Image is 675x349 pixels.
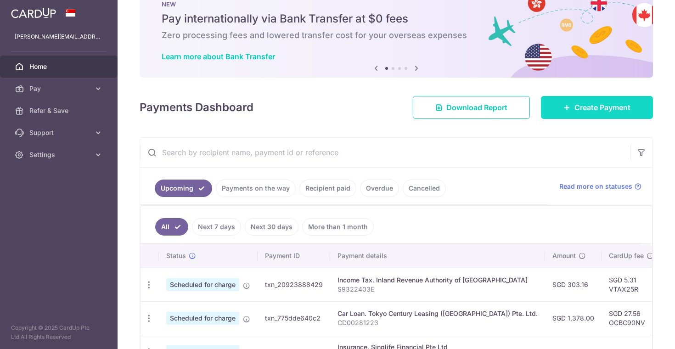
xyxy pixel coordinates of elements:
[29,128,90,137] span: Support
[602,268,661,301] td: SGD 5.31 VTAX25R
[337,318,538,327] p: CD00281223
[29,106,90,115] span: Refer & Save
[609,251,644,260] span: CardUp fee
[162,11,631,26] h5: Pay internationally via Bank Transfer at $0 fees
[552,251,576,260] span: Amount
[162,52,275,61] a: Learn more about Bank Transfer
[602,301,661,335] td: SGD 27.56 OCBC90NV
[302,218,374,236] a: More than 1 month
[337,285,538,294] p: S9322403E
[166,312,239,325] span: Scheduled for charge
[446,102,507,113] span: Download Report
[337,309,538,318] div: Car Loan. Tokyo Century Leasing ([GEOGRAPHIC_DATA]) Pte. Ltd.
[299,180,356,197] a: Recipient paid
[166,278,239,291] span: Scheduled for charge
[574,102,630,113] span: Create Payment
[29,150,90,159] span: Settings
[155,218,188,236] a: All
[245,218,298,236] a: Next 30 days
[11,7,56,18] img: CardUp
[258,244,330,268] th: Payment ID
[337,276,538,285] div: Income Tax. Inland Revenue Authority of [GEOGRAPHIC_DATA]
[162,0,631,8] p: NEW
[258,301,330,335] td: txn_775dde640c2
[413,96,530,119] a: Download Report
[545,301,602,335] td: SGD 1,378.00
[29,62,90,71] span: Home
[258,268,330,301] td: txn_20923888429
[360,180,399,197] a: Overdue
[403,180,446,197] a: Cancelled
[140,138,630,167] input: Search by recipient name, payment id or reference
[559,182,632,191] span: Read more on statuses
[216,180,296,197] a: Payments on the way
[330,244,545,268] th: Payment details
[162,30,631,41] h6: Zero processing fees and lowered transfer cost for your overseas expenses
[166,251,186,260] span: Status
[29,84,90,93] span: Pay
[545,268,602,301] td: SGD 303.16
[192,218,241,236] a: Next 7 days
[541,96,653,119] a: Create Payment
[140,99,253,116] h4: Payments Dashboard
[559,182,641,191] a: Read more on statuses
[15,32,103,41] p: [PERSON_NAME][EMAIL_ADDRESS][DOMAIN_NAME]
[155,180,212,197] a: Upcoming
